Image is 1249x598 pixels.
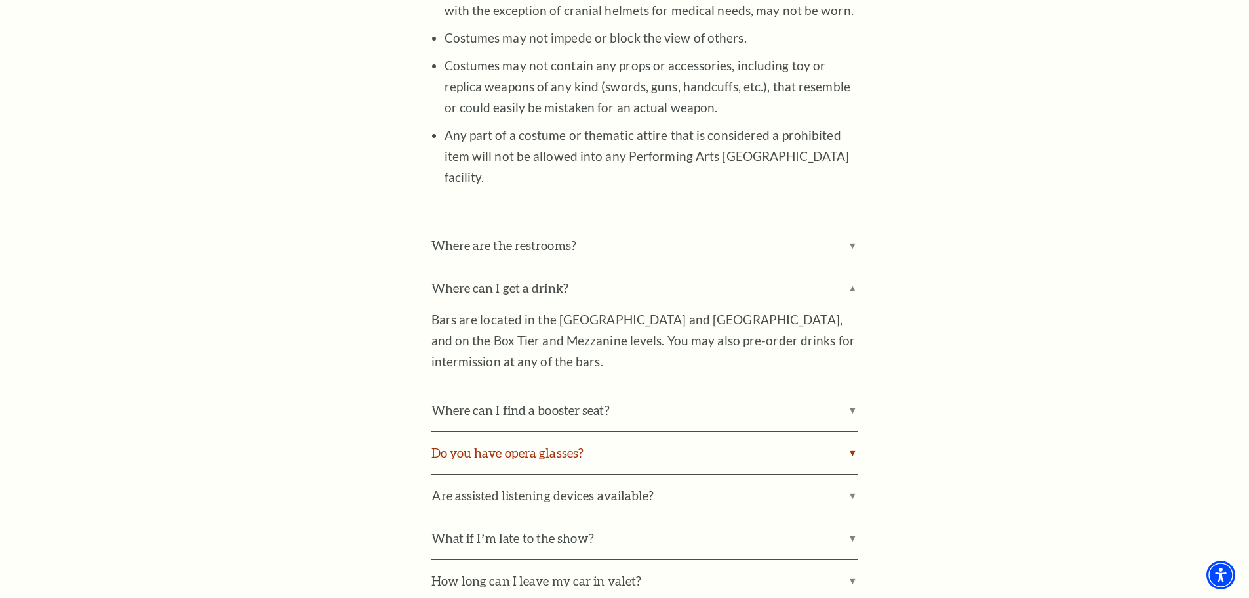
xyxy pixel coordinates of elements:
label: What if I’m late to the show? [431,517,858,559]
label: Are assisted listening devices available? [431,475,858,517]
label: Do you have opera glasses? [431,432,858,474]
li: Costumes may not impede or block the view of others. [445,21,858,49]
li: Any part of a costume or thematic attire that is considered a prohibited item will not be allowed... [445,118,858,188]
label: Where can I get a drink? [431,267,858,309]
p: Bars are located in the [GEOGRAPHIC_DATA] and [GEOGRAPHIC_DATA], and on the Box Tier and Mezzanin... [431,309,858,372]
label: Where are the restrooms? [431,224,858,267]
label: Where can I find a booster seat? [431,389,858,431]
li: Costumes may not contain any props or accessories, including toy or replica weapons of any kind (... [445,49,858,118]
div: Accessibility Menu [1206,561,1235,589]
